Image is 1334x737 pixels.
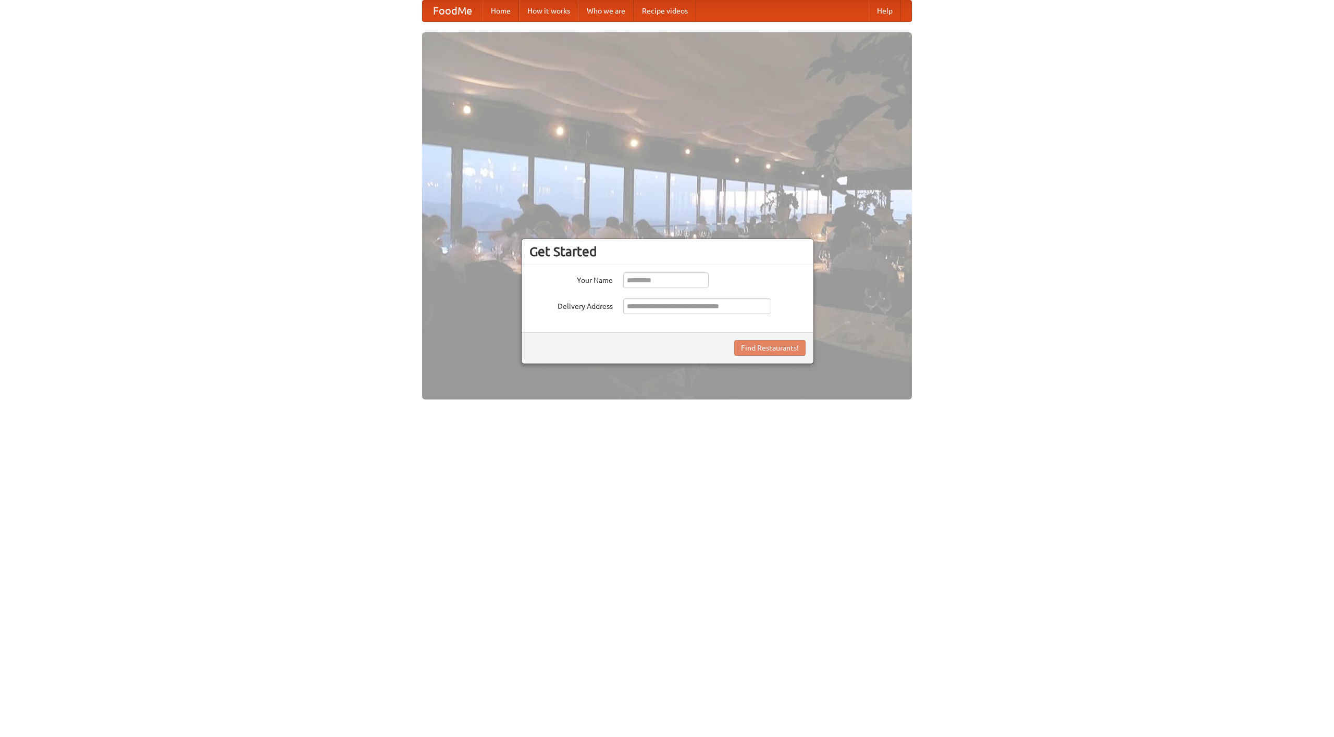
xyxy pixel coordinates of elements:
h3: Get Started [529,244,806,259]
a: Who we are [578,1,634,21]
a: How it works [519,1,578,21]
a: Help [869,1,901,21]
a: Home [483,1,519,21]
button: Find Restaurants! [734,340,806,356]
a: FoodMe [423,1,483,21]
label: Delivery Address [529,298,613,311]
label: Your Name [529,272,613,285]
a: Recipe videos [634,1,696,21]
